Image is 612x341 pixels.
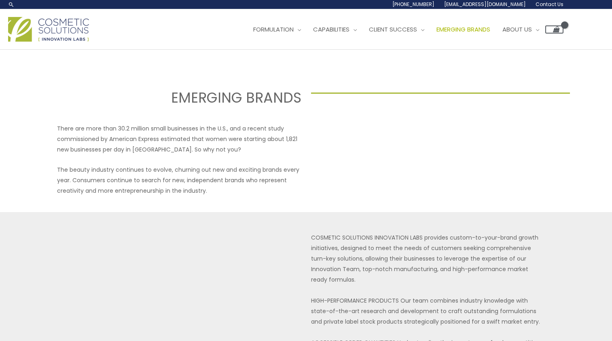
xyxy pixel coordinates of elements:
[247,17,307,42] a: Formulation
[436,25,490,34] span: Emerging Brands
[42,88,301,107] h2: EMERGING BRANDS
[253,25,294,34] span: Formulation
[313,25,349,34] span: Capabilities
[430,17,496,42] a: Emerging Brands
[536,1,563,8] span: Contact Us
[363,17,430,42] a: Client Success
[545,25,563,34] a: View Shopping Cart, empty
[502,25,532,34] span: About Us
[444,1,526,8] span: [EMAIL_ADDRESS][DOMAIN_NAME]
[307,17,363,42] a: Capabilities
[392,1,434,8] span: [PHONE_NUMBER]
[369,25,417,34] span: Client Success
[496,17,545,42] a: About Us
[57,123,301,155] p: There are more than 30.2 million small businesses in the U.S., and a recent study commissioned by...
[241,17,563,42] nav: Site Navigation
[8,17,89,42] img: Cosmetic Solutions Logo
[57,164,301,196] p: The beauty industry continues to evolve, churning out new and exciting brands every year. Consume...
[8,1,15,8] a: Search icon link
